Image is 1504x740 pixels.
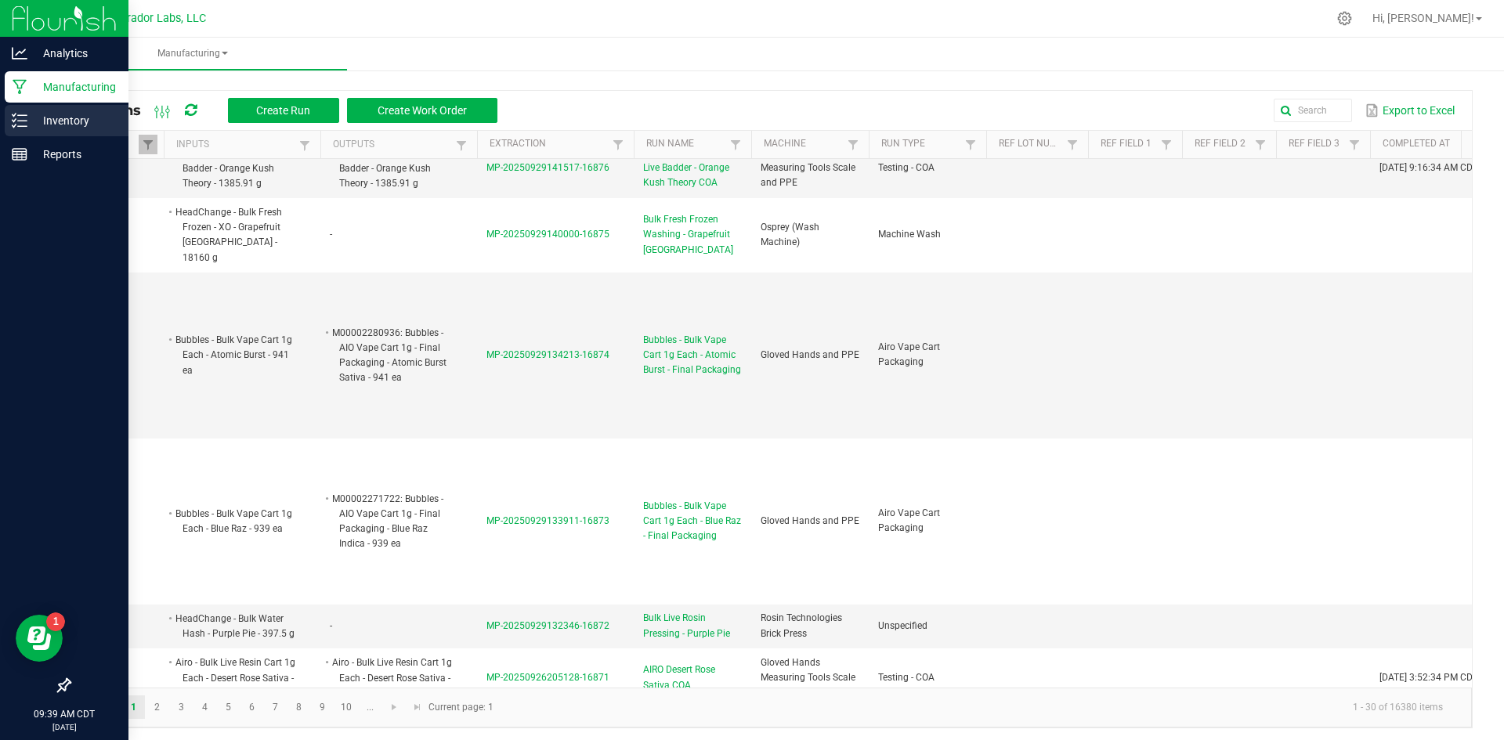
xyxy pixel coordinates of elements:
[16,615,63,662] iframe: Resource center
[320,131,477,159] th: Outputs
[881,138,960,150] a: Run TypeSortable
[146,695,168,719] a: Page 2
[330,145,454,191] li: HeadChange - Bulk Live Badder - Orange Kush Theory - 1385.91 g
[761,612,842,638] span: Rosin Technologies Brick Press
[347,98,497,123] button: Create Work Order
[486,672,609,683] span: MP-20250926205128-16871
[643,212,742,258] span: Bulk Fresh Frozen Washing - Grapefruit [GEOGRAPHIC_DATA]
[878,162,935,173] span: Testing - COA
[27,44,121,63] p: Analytics
[173,204,297,265] li: HeadChange - Bulk Fresh Frozen - XO - Grapefruit [GEOGRAPHIC_DATA] - 18160 g
[173,611,297,641] li: HeadChange - Bulk Water Hash - Purple Pie - 397.5 g
[761,515,859,526] span: Gloved Hands and PPE
[878,620,927,631] span: Unspecified
[1372,12,1474,24] span: Hi, [PERSON_NAME]!
[1379,672,1478,683] span: [DATE] 3:52:34 PM CDT
[1251,135,1270,154] a: Filter
[164,131,320,159] th: Inputs
[320,605,477,648] td: -
[643,662,742,692] span: AIRO Desert Rose Sativa COA
[114,12,206,25] span: Curador Labs, LLC
[643,611,742,641] span: Bulk Live Rosin Pressing - Purple Pie
[761,349,859,360] span: Gloved Hands and PPE
[383,695,406,719] a: Go to the next page
[452,135,471,155] a: Filter
[81,97,509,124] div: All Runs
[7,721,121,733] p: [DATE]
[764,138,843,150] a: MachineSortable
[378,104,467,117] span: Create Work Order
[486,620,609,631] span: MP-20250929132346-16872
[486,162,609,173] span: MP-20250929141517-16876
[1379,162,1478,173] span: [DATE] 9:16:34 AM CDT
[193,695,216,719] a: Page 4
[878,507,940,533] span: Airo Vape Cart Packaging
[330,325,454,386] li: M00002280936: Bubbles - AIO Vape Cart 1g - Final Packaging - Atomic Burst Sativa - 941 ea
[490,138,608,150] a: ExtractionSortable
[878,229,941,240] span: Machine Wash
[359,695,381,719] a: Page 11
[27,78,121,96] p: Manufacturing
[217,695,240,719] a: Page 5
[1345,135,1364,154] a: Filter
[46,612,65,631] iframe: Resource center unread badge
[1157,135,1176,154] a: Filter
[287,695,310,719] a: Page 8
[12,146,27,162] inline-svg: Reports
[1274,99,1352,122] input: Search
[12,79,27,95] inline-svg: Manufacturing
[878,341,940,367] span: Airo Vape Cart Packaging
[335,695,358,719] a: Page 10
[761,657,855,698] span: Gloved Hands Measuring Tools Scale and PPE
[878,672,935,683] span: Testing - COA
[27,111,121,130] p: Inventory
[139,135,157,154] a: Filter
[122,695,145,719] a: Page 1
[12,113,27,128] inline-svg: Inventory
[12,45,27,61] inline-svg: Analytics
[761,147,855,188] span: Gloved Hands Measuring Tools Scale and PPE
[961,135,980,154] a: Filter
[643,146,742,191] span: HeadChange - Bulk Live Badder - Orange Kush Theory COA
[388,701,400,713] span: Go to the next page
[503,695,1455,720] kendo-pager-info: 1 - 30 of 16380 items
[1289,138,1344,150] a: Ref Field 3Sortable
[330,655,454,701] li: Airo - Bulk Live Resin Cart 1g Each - Desert Rose Sativa - 500 ea
[311,695,334,719] a: Page 9
[240,695,263,719] a: Page 6
[38,47,347,60] span: Manufacturing
[320,198,477,273] td: -
[486,515,609,526] span: MP-20250929133911-16873
[173,506,297,536] li: Bubbles - Bulk Vape Cart 1g Each - Blue Raz - 939 ea
[173,145,297,191] li: HeadChange - Bulk Live Badder - Orange Kush Theory - 1385.91 g
[646,138,725,150] a: Run NameSortable
[486,349,609,360] span: MP-20250929134213-16874
[256,104,310,117] span: Create Run
[1101,138,1156,150] a: Ref Field 1Sortable
[844,135,862,154] a: Filter
[1195,138,1250,150] a: Ref Field 2Sortable
[999,138,1062,150] a: Ref Lot NumberSortable
[609,135,627,154] a: Filter
[1063,135,1082,154] a: Filter
[70,688,1472,727] kendo-pager: Current page: 1
[486,229,609,240] span: MP-20250929140000-16875
[264,695,287,719] a: Page 7
[173,332,297,378] li: Bubbles - Bulk Vape Cart 1g Each - Atomic Burst - 941 ea
[173,655,297,701] li: Airo - Bulk Live Resin Cart 1g Each - Desert Rose Sativa - 500 ea
[1335,11,1354,26] div: Manage settings
[643,333,742,378] span: Bubbles - Bulk Vape Cart 1g Each - Atomic Burst - Final Packaging
[643,499,742,544] span: Bubbles - Bulk Vape Cart 1g Each - Blue Raz - Final Packaging
[1361,97,1459,124] button: Export to Excel
[7,707,121,721] p: 09:39 AM CDT
[330,491,454,552] li: M00002271722: Bubbles - AIO Vape Cart 1g - Final Packaging - Blue Raz Indica - 939 ea
[27,145,121,164] p: Reports
[761,222,819,247] span: Osprey (Wash Machine)
[406,695,428,719] a: Go to the last page
[295,135,314,155] a: Filter
[170,695,193,719] a: Page 3
[411,701,424,713] span: Go to the last page
[726,135,745,154] a: Filter
[38,38,347,70] a: Manufacturing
